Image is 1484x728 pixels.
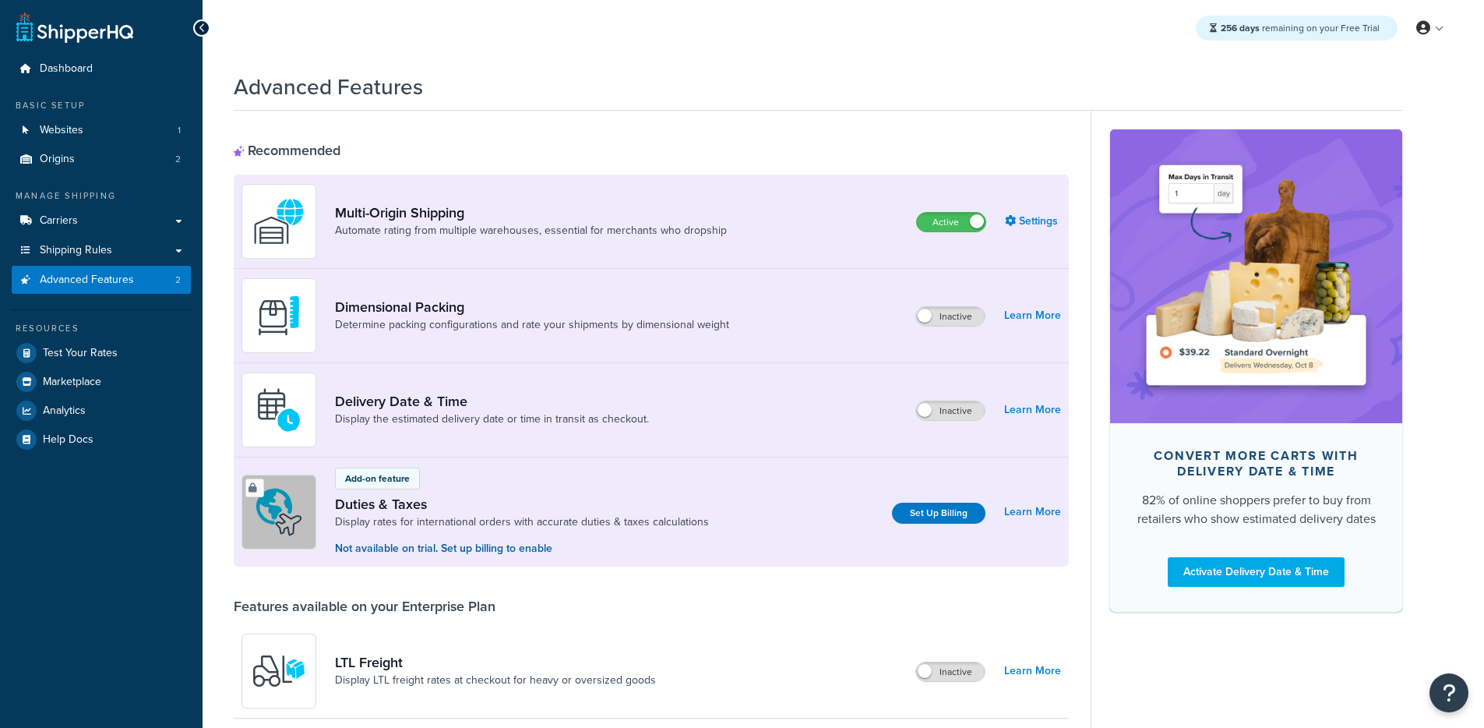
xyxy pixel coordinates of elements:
span: Marketplace [43,376,101,389]
a: Origins2 [12,145,191,174]
span: Shipping Rules [40,244,112,257]
strong: 256 days [1221,21,1260,35]
span: Analytics [43,405,86,418]
img: WatD5o0RtDAAAAAElFTkSuQmCC [252,194,306,249]
span: remaining on your Free Trial [1221,21,1380,35]
a: Learn More [1004,660,1061,682]
p: Not available on trial. Set up billing to enable [335,540,709,557]
label: Inactive [916,663,985,681]
span: Origins [40,153,75,166]
div: Convert more carts with delivery date & time [1135,448,1377,479]
a: Analytics [12,397,191,425]
a: Activate Delivery Date & Time [1168,557,1345,587]
a: Shipping Rules [12,236,191,265]
a: Dashboard [12,55,191,83]
li: Advanced Features [12,266,191,295]
p: Add-on feature [345,472,410,486]
a: Delivery Date & Time [335,393,649,410]
a: Dimensional Packing [335,299,729,316]
a: Advanced Features2 [12,266,191,295]
img: feature-image-ddt-36eae7f7280da8017bfb280eaccd9c446f90b1fe08728e4019434db127062ab4.png [1133,153,1379,399]
span: 2 [175,274,181,287]
span: Carriers [40,214,78,228]
div: Basic Setup [12,99,191,112]
a: Marketplace [12,368,191,396]
a: Display LTL freight rates at checkout for heavy or oversized goods [335,673,656,688]
a: Display the estimated delivery date or time in transit as checkout. [335,412,649,427]
label: Inactive [916,401,985,420]
button: Open Resource Center [1429,673,1468,712]
label: Active [917,213,985,231]
h1: Advanced Features [234,72,423,102]
a: Settings [1005,210,1061,232]
li: Websites [12,116,191,145]
a: Multi-Origin Shipping [335,204,727,221]
a: Learn More [1004,305,1061,327]
div: Features available on your Enterprise Plan [234,598,495,615]
a: Display rates for international orders with accurate duties & taxes calculations [335,514,709,530]
span: Advanced Features [40,274,134,287]
img: DTVBYsAAAAAASUVORK5CYII= [252,288,306,343]
img: gfkeb5ejjkALwAAAABJRU5ErkJggg== [252,383,306,437]
img: y79ZsPf0fXUFUhFXDzUgf+ktZg5F2+ohG75+v3d2s1D9TjoU8PiyCIluIjV41seZevKCRuEjTPPOKHJsQcmKCXGdfprl3L4q7... [252,644,306,698]
a: Websites1 [12,116,191,145]
a: Test Your Rates [12,339,191,367]
span: 1 [178,124,181,137]
label: Inactive [916,307,985,326]
span: 2 [175,153,181,166]
span: Websites [40,124,83,137]
a: Learn More [1004,501,1061,523]
div: Manage Shipping [12,189,191,203]
a: Determine packing configurations and rate your shipments by dimensional weight [335,317,729,333]
a: Duties & Taxes [335,496,709,513]
a: Set Up Billing [892,503,985,524]
div: Resources [12,322,191,335]
div: 82% of online shoppers prefer to buy from retailers who show estimated delivery dates [1135,491,1377,528]
span: Help Docs [43,433,93,447]
span: Dashboard [40,62,93,76]
div: Recommended [234,142,340,159]
li: Origins [12,145,191,174]
a: LTL Freight [335,654,656,671]
a: Automate rating from multiple warehouses, essential for merchants who dropship [335,223,727,239]
a: Carriers [12,207,191,235]
a: Learn More [1004,399,1061,421]
span: Test Your Rates [43,347,118,360]
a: Help Docs [12,426,191,454]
